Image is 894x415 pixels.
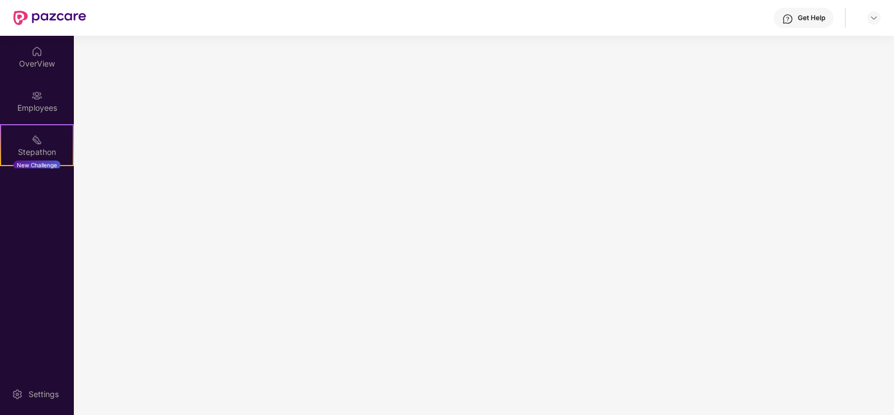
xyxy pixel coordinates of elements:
img: svg+xml;base64,PHN2ZyBpZD0iRHJvcGRvd24tMzJ4MzIiIHhtbG5zPSJodHRwOi8vd3d3LnczLm9yZy8yMDAwL3N2ZyIgd2... [869,13,878,22]
div: Get Help [798,13,825,22]
img: svg+xml;base64,PHN2ZyB4bWxucz0iaHR0cDovL3d3dy53My5vcmcvMjAwMC9zdmciIHdpZHRoPSIyMSIgaGVpZ2h0PSIyMC... [31,134,43,145]
img: New Pazcare Logo [13,11,86,25]
img: svg+xml;base64,PHN2ZyBpZD0iRW1wbG95ZWVzIiB4bWxucz0iaHR0cDovL3d3dy53My5vcmcvMjAwMC9zdmciIHdpZHRoPS... [31,90,43,101]
img: svg+xml;base64,PHN2ZyBpZD0iSG9tZSIgeG1sbnM9Imh0dHA6Ly93d3cudzMub3JnLzIwMDAvc3ZnIiB3aWR0aD0iMjAiIG... [31,46,43,57]
div: Stepathon [1,147,73,158]
div: Settings [25,389,62,400]
img: svg+xml;base64,PHN2ZyBpZD0iU2V0dGluZy0yMHgyMCIgeG1sbnM9Imh0dHA6Ly93d3cudzMub3JnLzIwMDAvc3ZnIiB3aW... [12,389,23,400]
div: New Challenge [13,161,60,169]
img: svg+xml;base64,PHN2ZyBpZD0iSGVscC0zMngzMiIgeG1sbnM9Imh0dHA6Ly93d3cudzMub3JnLzIwMDAvc3ZnIiB3aWR0aD... [782,13,793,25]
